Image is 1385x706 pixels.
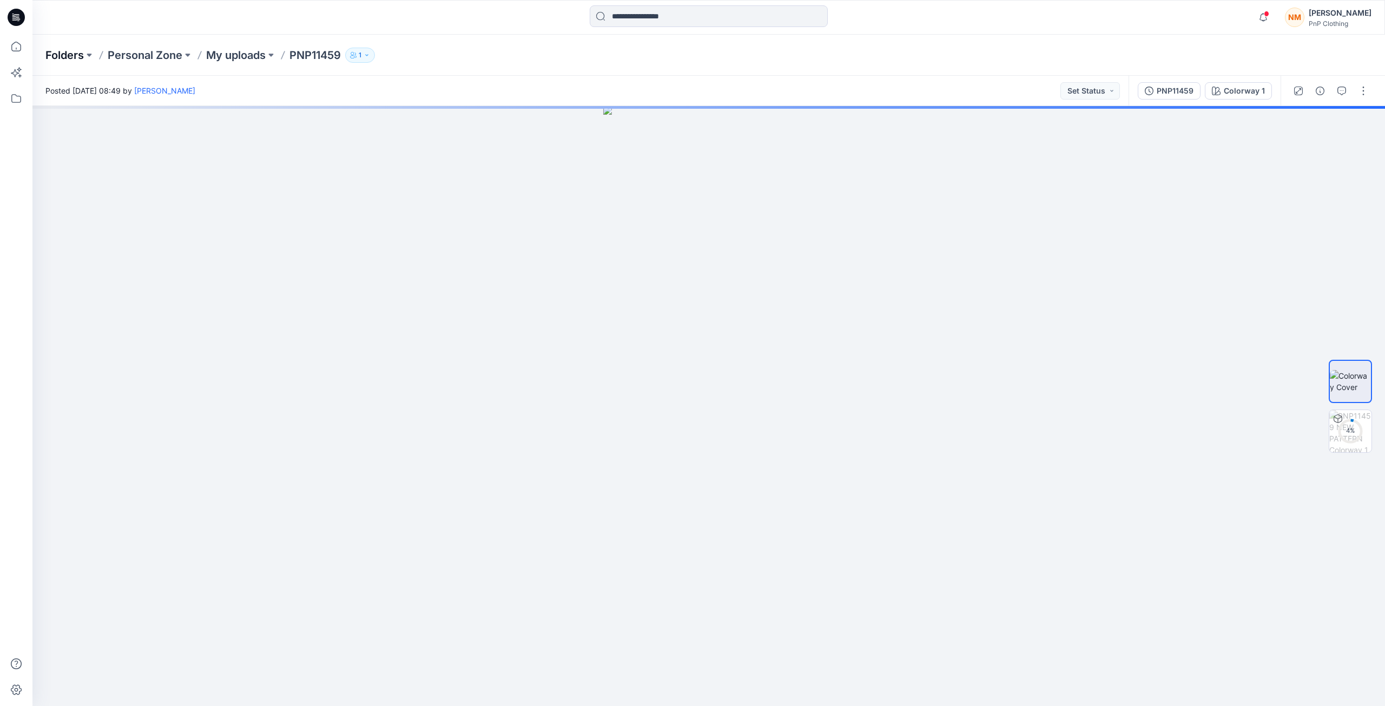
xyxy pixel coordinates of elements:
img: Colorway Cover [1330,370,1371,393]
img: eyJhbGciOiJIUzI1NiIsImtpZCI6IjAiLCJzbHQiOiJzZXMiLCJ0eXAiOiJKV1QifQ.eyJkYXRhIjp7InR5cGUiOiJzdG9yYW... [603,106,814,706]
div: 4 % [1337,426,1363,436]
div: PNP11459 [1157,85,1193,97]
div: Colorway 1 [1224,85,1265,97]
p: PNP11459 [289,48,341,63]
button: Colorway 1 [1205,82,1272,100]
button: PNP11459 [1138,82,1201,100]
button: 1 [345,48,375,63]
p: 1 [359,49,361,61]
img: PNP11459 NEW PATTERN Colorway 1 [1329,410,1371,452]
a: Personal Zone [108,48,182,63]
a: Folders [45,48,84,63]
div: PnP Clothing [1309,19,1371,28]
button: Details [1311,82,1329,100]
a: [PERSON_NAME] [134,86,195,95]
div: [PERSON_NAME] [1309,6,1371,19]
div: NM [1285,8,1304,27]
span: Posted [DATE] 08:49 by [45,85,195,96]
a: My uploads [206,48,266,63]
